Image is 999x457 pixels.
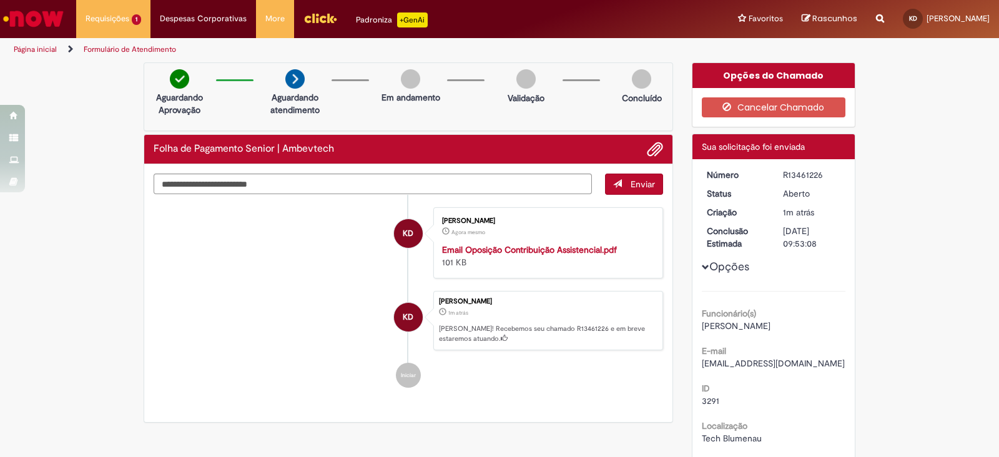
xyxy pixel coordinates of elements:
[783,206,841,219] div: 29/08/2025 09:53:05
[802,13,857,25] a: Rascunhos
[451,228,485,236] time: 29/08/2025 09:54:00
[702,141,805,152] span: Sua solicitação foi enviada
[516,69,536,89] img: img-circle-grey.png
[9,38,657,61] ul: Trilhas de página
[86,12,129,25] span: Requisições
[394,219,423,248] div: Ketlin Moraes Damascena
[702,358,845,369] span: [EMAIL_ADDRESS][DOMAIN_NAME]
[508,92,544,104] p: Validação
[631,179,655,190] span: Enviar
[697,225,774,250] dt: Conclusão Estimada
[702,345,726,356] b: E-mail
[749,12,783,25] span: Favoritos
[605,174,663,195] button: Enviar
[160,12,247,25] span: Despesas Corporativas
[697,169,774,181] dt: Número
[783,169,841,181] div: R13461226
[149,91,210,116] p: Aguardando Aprovação
[697,187,774,200] dt: Status
[647,141,663,157] button: Adicionar anexos
[356,12,428,27] div: Padroniza
[632,69,651,89] img: img-circle-grey.png
[702,320,770,332] span: [PERSON_NAME]
[702,395,719,406] span: 3291
[783,187,841,200] div: Aberto
[448,309,468,317] span: 1m atrás
[394,303,423,332] div: Ketlin Moraes Damascena
[439,298,656,305] div: [PERSON_NAME]
[927,13,990,24] span: [PERSON_NAME]
[702,420,747,431] b: Localização
[448,309,468,317] time: 29/08/2025 09:53:05
[451,228,485,236] span: Agora mesmo
[702,433,762,444] span: Tech Blumenau
[783,225,841,250] div: [DATE] 09:53:08
[702,308,756,319] b: Funcionário(s)
[381,91,440,104] p: Em andamento
[909,14,917,22] span: KD
[697,206,774,219] dt: Criação
[154,195,663,401] ul: Histórico de tíquete
[84,44,176,54] a: Formulário de Atendimento
[265,91,325,116] p: Aguardando atendimento
[692,63,855,88] div: Opções do Chamado
[442,217,650,225] div: [PERSON_NAME]
[403,302,413,332] span: KD
[702,97,846,117] button: Cancelar Chamado
[403,219,413,248] span: KD
[401,69,420,89] img: img-circle-grey.png
[1,6,66,31] img: ServiceNow
[783,207,814,218] span: 1m atrás
[397,12,428,27] p: +GenAi
[622,92,662,104] p: Concluído
[812,12,857,24] span: Rascunhos
[303,9,337,27] img: click_logo_yellow_360x200.png
[265,12,285,25] span: More
[702,383,710,394] b: ID
[442,243,650,268] div: 101 KB
[442,244,617,255] a: Email Oposição Contribuição Assistencial.pdf
[14,44,57,54] a: Página inicial
[154,144,334,155] h2: Folha de Pagamento Senior | Ambevtech Histórico de tíquete
[154,174,592,195] textarea: Digite sua mensagem aqui...
[285,69,305,89] img: arrow-next.png
[170,69,189,89] img: check-circle-green.png
[783,207,814,218] time: 29/08/2025 09:53:05
[439,324,656,343] p: [PERSON_NAME]! Recebemos seu chamado R13461226 e em breve estaremos atuando.
[154,291,663,351] li: Ketlin Moraes Damascena
[132,14,141,25] span: 1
